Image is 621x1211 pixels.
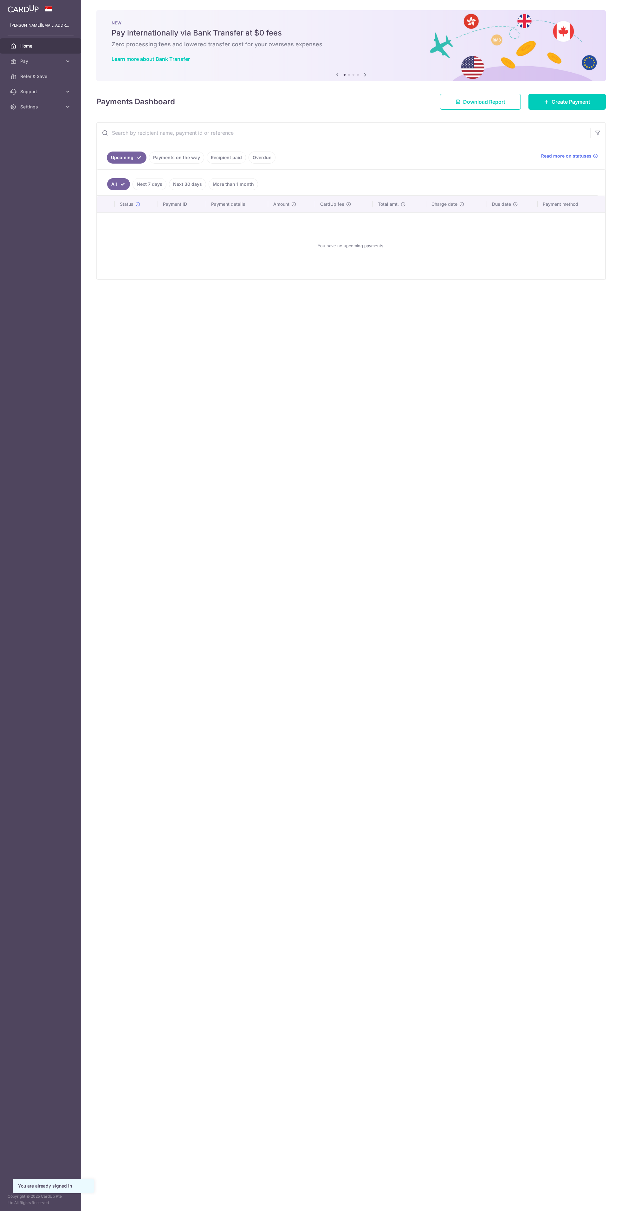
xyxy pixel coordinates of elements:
span: Total amt. [378,201,399,207]
a: More than 1 month [209,178,258,190]
a: Create Payment [528,94,606,110]
span: Home [20,43,62,49]
th: Payment details [206,196,268,212]
th: Payment ID [158,196,206,212]
p: NEW [112,20,591,25]
h4: Payments Dashboard [96,96,175,107]
span: Refer & Save [20,73,62,80]
a: Recipient paid [207,152,246,164]
th: Payment method [538,196,605,212]
span: Create Payment [552,98,590,106]
a: Learn more about Bank Transfer [112,56,190,62]
span: Status [120,201,133,207]
span: Download Report [463,98,505,106]
span: CardUp fee [320,201,344,207]
span: Charge date [431,201,457,207]
div: You have no upcoming payments. [105,218,598,274]
a: Upcoming [107,152,146,164]
a: Overdue [249,152,275,164]
a: Download Report [440,94,521,110]
a: Next 7 days [133,178,166,190]
h6: Zero processing fees and lowered transfer cost for your overseas expenses [112,41,591,48]
div: You are already signed in [18,1183,88,1189]
img: CardUp [8,5,39,13]
a: All [107,178,130,190]
span: Due date [492,201,511,207]
input: Search by recipient name, payment id or reference [97,123,590,143]
p: [PERSON_NAME][EMAIL_ADDRESS][DOMAIN_NAME] [10,22,71,29]
span: Settings [20,104,62,110]
a: Payments on the way [149,152,204,164]
a: Read more on statuses [541,153,598,159]
span: Read more on statuses [541,153,592,159]
span: Amount [273,201,289,207]
img: Bank transfer banner [96,10,606,81]
a: Next 30 days [169,178,206,190]
span: Pay [20,58,62,64]
span: Support [20,88,62,95]
h5: Pay internationally via Bank Transfer at $0 fees [112,28,591,38]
